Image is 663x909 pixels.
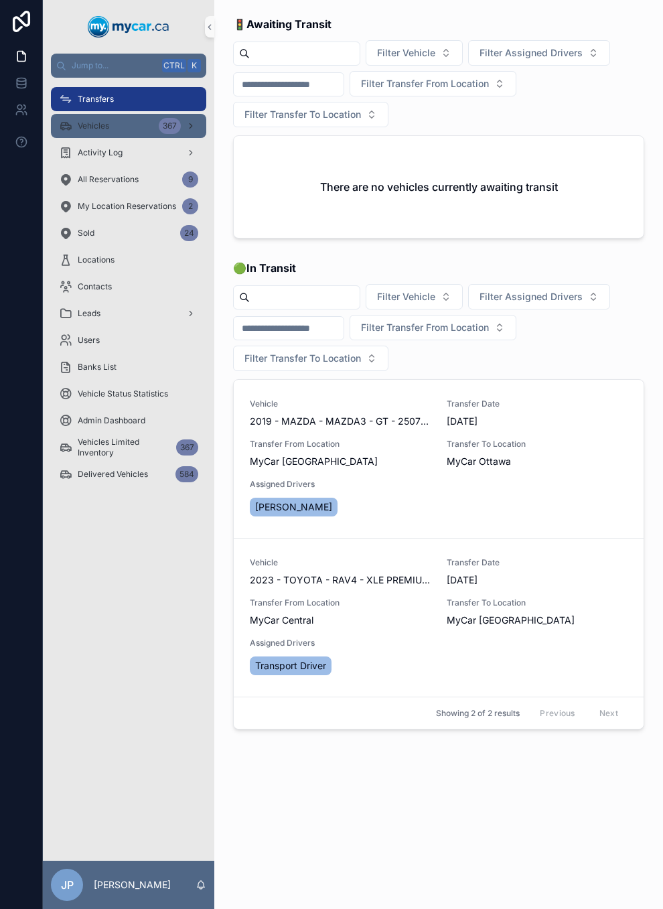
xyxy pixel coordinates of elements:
span: MyCar Ottawa [447,455,511,468]
span: Vehicle [250,399,431,409]
span: My Location Reservations [78,201,176,212]
span: Filter Assigned Drivers [480,290,583,303]
strong: Awaiting Transit [246,17,331,31]
span: Filter Vehicle [377,290,435,303]
a: Vehicles Limited Inventory367 [51,435,206,460]
span: Filter Assigned Drivers [480,46,583,60]
span: Vehicle Status Statistics [78,389,168,399]
span: Vehicle [250,557,431,568]
div: 2 [182,198,198,214]
strong: In Transit [246,261,296,275]
button: Jump to...CtrlK [51,54,206,78]
a: Delivered Vehicles584 [51,462,206,486]
span: Vehicles [78,121,109,131]
a: Locations [51,248,206,272]
span: Ctrl [162,59,186,72]
p: [PERSON_NAME] [94,878,171,892]
div: scrollable content [43,78,214,504]
a: Activity Log [51,141,206,165]
button: Select Button [468,40,610,66]
button: Select Button [366,284,463,309]
span: Transport Driver [255,659,326,673]
span: Transfer From Location [250,439,431,449]
div: 9 [182,171,198,188]
span: Users [78,335,100,346]
span: K [189,60,200,71]
span: Banks List [78,362,117,372]
a: Vehicles367 [51,114,206,138]
span: Filter Transfer From Location [361,321,489,334]
span: Sold [78,228,94,238]
span: [DATE] [447,415,628,428]
span: MyCar Central [250,614,313,627]
span: 🟢 [233,260,296,276]
a: Vehicle2019 - MAZDA - MAZDA3 - GT - 250778Transfer Date[DATE]Transfer From LocationMyCar [GEOGRAP... [234,380,644,538]
button: Select Button [350,71,516,96]
a: Vehicle Status Statistics [51,382,206,406]
span: 🚦 [233,16,331,32]
span: Filter Vehicle [377,46,435,60]
span: Transfer From Location [250,598,431,608]
span: Filter Transfer To Location [244,108,361,121]
button: Select Button [468,284,610,309]
a: My Location Reservations2 [51,194,206,218]
button: Select Button [350,315,516,340]
span: [PERSON_NAME] [255,500,332,514]
span: Filter Transfer From Location [361,77,489,90]
button: Select Button [366,40,463,66]
span: Locations [78,255,115,265]
span: Assigned Drivers [250,638,431,648]
span: Vehicles Limited Inventory [78,437,171,458]
span: Transfers [78,94,114,104]
div: 584 [175,466,198,482]
span: MyCar [GEOGRAPHIC_DATA] [447,614,575,627]
a: Users [51,328,206,352]
div: 24 [180,225,198,241]
img: App logo [88,16,169,38]
span: Leads [78,308,100,319]
a: All Reservations9 [51,167,206,192]
a: Admin Dashboard [51,409,206,433]
span: JP [61,877,74,893]
span: MyCar [GEOGRAPHIC_DATA] [250,455,378,468]
span: [DATE] [447,573,628,587]
a: Contacts [51,275,206,299]
a: Banks List [51,355,206,379]
span: Transfer To Location [447,439,628,449]
span: Showing 2 of 2 results [436,708,520,719]
span: Filter Transfer To Location [244,352,361,365]
span: Delivered Vehicles [78,469,148,480]
span: 2019 - MAZDA - MAZDA3 - GT - 250778 [250,415,431,428]
span: Jump to... [72,60,157,71]
span: Activity Log [78,147,123,158]
span: All Reservations [78,174,139,185]
div: 367 [176,439,198,456]
h2: There are no vehicles currently awaiting transit [320,179,558,195]
button: Select Button [233,102,388,127]
span: Assigned Drivers [250,479,431,490]
div: 367 [159,118,181,134]
a: Leads [51,301,206,326]
span: Transfer To Location [447,598,628,608]
button: Select Button [233,346,388,371]
a: Sold24 [51,221,206,245]
a: Transfers [51,87,206,111]
span: Transfer Date [447,399,628,409]
span: 2023 - TOYOTA - RAV4 - XLE PREMIUM - 251068 [250,573,431,587]
a: Vehicle2023 - TOYOTA - RAV4 - XLE PREMIUM - 251068Transfer Date[DATE]Transfer From LocationMyCar ... [234,538,644,697]
span: Transfer Date [447,557,628,568]
span: Contacts [78,281,112,292]
span: Admin Dashboard [78,415,145,426]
